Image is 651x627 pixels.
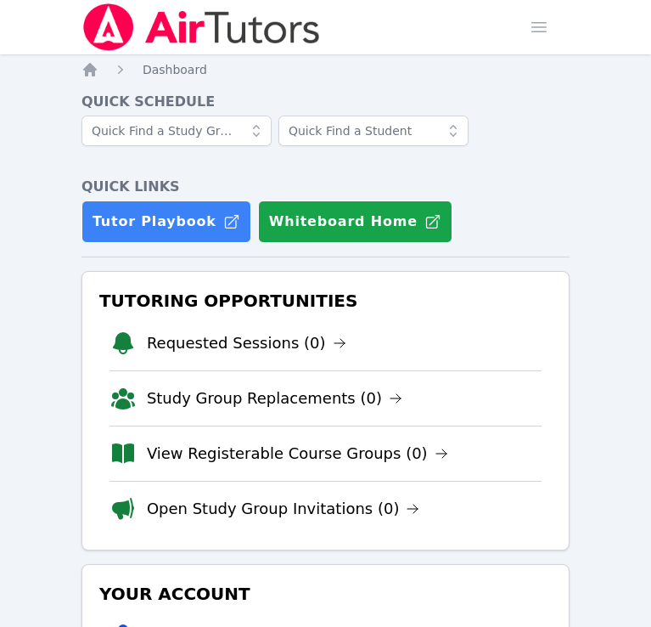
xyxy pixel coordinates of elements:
[147,387,402,410] a: Study Group Replacements (0)
[147,331,346,355] a: Requested Sessions (0)
[278,116,469,146] input: Quick Find a Student
[81,116,272,146] input: Quick Find a Study Group
[96,579,555,609] h3: Your Account
[81,61,570,78] nav: Breadcrumb
[147,442,448,466] a: View Registerable Course Groups (0)
[143,63,207,76] span: Dashboard
[258,201,452,243] button: Whiteboard Home
[81,177,570,197] h4: Quick Links
[81,92,570,112] h4: Quick Schedule
[81,201,251,243] a: Tutor Playbook
[147,497,420,521] a: Open Study Group Invitations (0)
[81,3,322,51] img: Air Tutors
[143,61,207,78] a: Dashboard
[96,285,555,316] h3: Tutoring Opportunities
